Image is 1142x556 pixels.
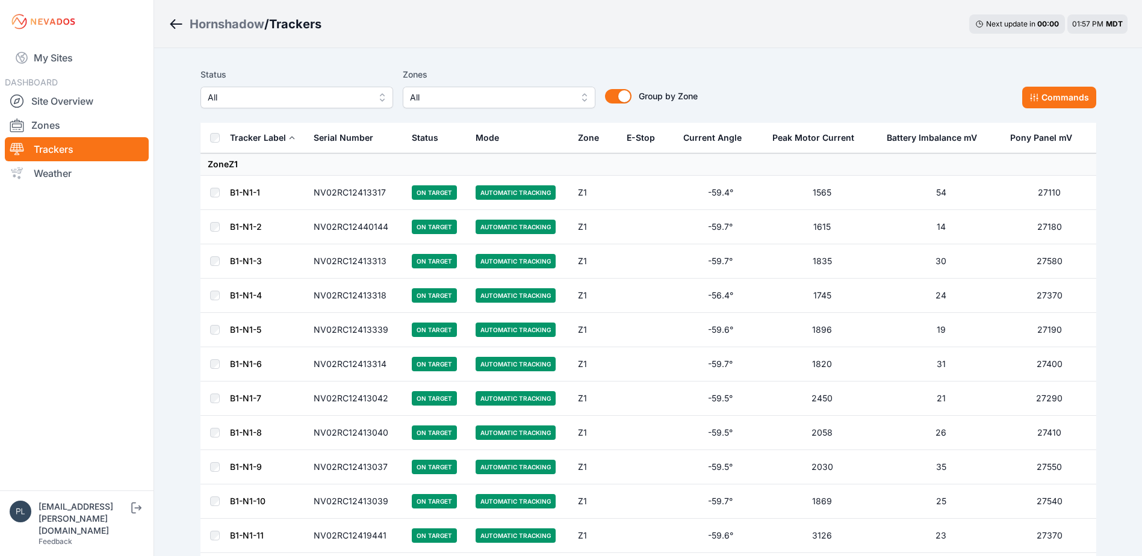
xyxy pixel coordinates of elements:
[683,123,751,152] button: Current Angle
[676,176,765,210] td: -59.4°
[571,416,619,450] td: Z1
[200,67,393,82] label: Status
[765,244,880,279] td: 1835
[200,87,393,108] button: All
[571,210,619,244] td: Z1
[39,501,129,537] div: [EMAIL_ADDRESS][PERSON_NAME][DOMAIN_NAME]
[269,16,321,32] h3: Trackers
[880,484,1003,519] td: 25
[314,123,383,152] button: Serial Number
[230,290,262,300] a: B1-N1-4
[880,347,1003,381] td: 31
[676,416,765,450] td: -59.5°
[571,176,619,210] td: Z1
[627,132,655,144] div: E-Stop
[412,288,457,303] span: On Target
[403,87,595,108] button: All
[412,132,438,144] div: Status
[476,460,556,474] span: Automatic Tracking
[476,528,556,543] span: Automatic Tracking
[676,279,765,313] td: -56.4°
[765,519,880,553] td: 3126
[571,519,619,553] td: Z1
[412,494,457,508] span: On Target
[1003,244,1096,279] td: 27580
[765,450,880,484] td: 2030
[880,244,1003,279] td: 30
[765,416,880,450] td: 2058
[10,12,77,31] img: Nevados
[765,279,880,313] td: 1745
[1003,381,1096,416] td: 27290
[880,176,1003,210] td: 54
[476,425,556,440] span: Automatic Tracking
[412,323,457,337] span: On Target
[412,528,457,543] span: On Target
[5,89,149,113] a: Site Overview
[571,279,619,313] td: Z1
[1003,519,1096,553] td: 27370
[765,484,880,519] td: 1869
[1003,450,1096,484] td: 27550
[306,484,405,519] td: NV02RC12413039
[306,381,405,416] td: NV02RC12413042
[476,220,556,234] span: Automatic Tracking
[5,113,149,137] a: Zones
[306,519,405,553] td: NV02RC12419441
[412,220,457,234] span: On Target
[230,187,260,197] a: B1-N1-1
[412,391,457,406] span: On Target
[1037,19,1059,29] div: 00 : 00
[476,357,556,371] span: Automatic Tracking
[571,484,619,519] td: Z1
[578,123,609,152] button: Zone
[571,244,619,279] td: Z1
[169,8,321,40] nav: Breadcrumb
[765,313,880,347] td: 1896
[476,391,556,406] span: Automatic Tracking
[571,347,619,381] td: Z1
[412,185,457,200] span: On Target
[10,501,31,522] img: plsmith@sundt.com
[1003,484,1096,519] td: 27540
[306,210,405,244] td: NV02RC12440144
[306,176,405,210] td: NV02RC12413317
[476,323,556,337] span: Automatic Tracking
[1010,123,1082,152] button: Pony Panel mV
[306,313,405,347] td: NV02RC12413339
[476,132,499,144] div: Mode
[639,91,698,101] span: Group by Zone
[571,381,619,416] td: Z1
[887,132,977,144] div: Battery Imbalance mV
[412,425,457,440] span: On Target
[230,324,261,335] a: B1-N1-5
[880,210,1003,244] td: 14
[264,16,269,32] span: /
[1010,132,1072,144] div: Pony Panel mV
[230,530,264,540] a: B1-N1-11
[676,381,765,416] td: -59.5°
[765,347,880,381] td: 1820
[5,77,58,87] span: DASHBOARD
[200,153,1096,176] td: Zone Z1
[676,347,765,381] td: -59.7°
[412,123,448,152] button: Status
[403,67,595,82] label: Zones
[306,416,405,450] td: NV02RC12413040
[476,288,556,303] span: Automatic Tracking
[887,123,987,152] button: Battery Imbalance mV
[765,381,880,416] td: 2450
[880,450,1003,484] td: 35
[230,221,262,232] a: B1-N1-2
[306,450,405,484] td: NV02RC12413037
[571,313,619,347] td: Z1
[306,279,405,313] td: NV02RC12413318
[230,256,262,266] a: B1-N1-3
[306,347,405,381] td: NV02RC12413314
[683,132,742,144] div: Current Angle
[1022,87,1096,108] button: Commands
[476,123,509,152] button: Mode
[676,484,765,519] td: -59.7°
[1106,19,1123,28] span: MDT
[1003,279,1096,313] td: 27370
